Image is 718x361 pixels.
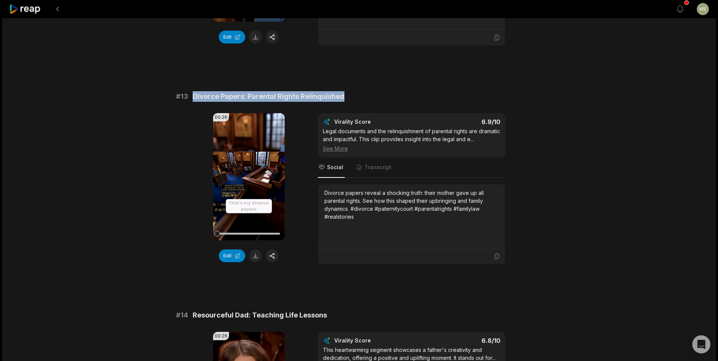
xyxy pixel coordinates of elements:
button: Edit [219,249,245,262]
div: Virality Score [334,118,416,126]
button: Edit [219,31,245,44]
nav: Tabs [318,157,505,178]
div: 6.9 /10 [419,118,500,126]
span: Divorce Papers: Parental Rights Relinquished [193,91,344,102]
div: Open Intercom Messenger [692,335,710,353]
span: Resourceful Dad: Teaching Life Lessons [193,310,327,321]
div: See More [323,145,500,152]
span: Social [327,163,343,171]
video: Your browser does not support mp4 format. [213,113,285,240]
div: Legal documents and the relinquishment of parental rights are dramatic and impactful. This clip p... [323,127,500,152]
span: # 14 [176,310,188,321]
div: Divorce papers reveal a shocking truth: their mother gave up all parental rights. See how this sh... [324,189,499,221]
span: # 13 [176,91,188,102]
div: 6.8 /10 [419,337,500,344]
span: Transcript [364,163,391,171]
div: Virality Score [334,337,416,344]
